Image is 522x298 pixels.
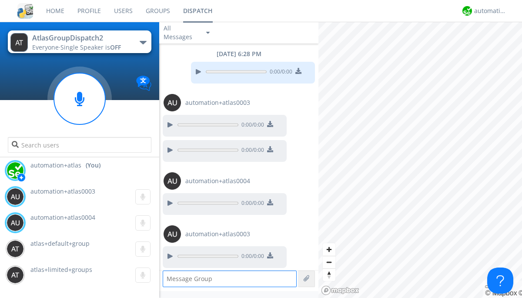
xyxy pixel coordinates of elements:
img: d2d01cd9b4174d08988066c6d424eccd [7,162,24,179]
div: (You) [86,161,100,170]
div: [DATE] 6:28 PM [159,50,318,58]
img: download media button [267,146,273,152]
button: Zoom in [323,243,335,256]
span: automation+atlas [30,161,81,170]
div: All Messages [164,24,198,41]
span: automation+atlas0004 [185,177,250,185]
img: 373638.png [7,188,24,205]
a: Mapbox logo [321,285,359,295]
button: Toggle attribution [485,285,492,288]
span: 0:00 / 0:00 [238,252,264,262]
img: d2d01cd9b4174d08988066c6d424eccd [462,6,472,16]
img: 373638.png [164,225,181,243]
div: AtlasGroupDispatch2 [32,33,130,43]
button: Zoom out [323,256,335,268]
div: Everyone · [32,43,130,52]
div: automation+atlas [474,7,507,15]
span: automation+atlas0003 [185,98,250,107]
img: caret-down-sm.svg [206,32,210,34]
span: automation+atlas0004 [30,213,95,221]
a: Mapbox [485,289,517,297]
img: 373638.png [164,172,181,190]
input: Search users [8,137,151,153]
span: 0:00 / 0:00 [238,146,264,156]
span: 0:00 / 0:00 [238,121,264,131]
span: atlas+limited+groups [30,265,92,274]
span: automation+atlas0003 [30,187,95,195]
img: download media button [267,252,273,258]
img: Translation enabled [136,76,151,91]
img: 373638.png [164,94,181,111]
span: 0:00 / 0:00 [238,199,264,209]
button: AtlasGroupDispatch2Everyone·Single Speaker isOFF [8,30,151,53]
img: 373638.png [7,266,24,284]
span: 0:00 / 0:00 [267,68,292,77]
img: download media button [267,121,273,127]
img: 373638.png [10,33,28,52]
img: cddb5a64eb264b2086981ab96f4c1ba7 [17,3,33,19]
img: 373638.png [7,240,24,258]
img: download media button [295,68,301,74]
span: OFF [110,43,121,51]
span: Single Speaker is [60,43,121,51]
img: 373638.png [7,214,24,231]
span: atlas+default+group [30,239,90,248]
span: Reset bearing to north [323,269,335,281]
img: download media button [267,199,273,205]
button: Reset bearing to north [323,268,335,281]
span: automation+atlas0003 [185,230,250,238]
iframe: Toggle Customer Support [487,268,513,294]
